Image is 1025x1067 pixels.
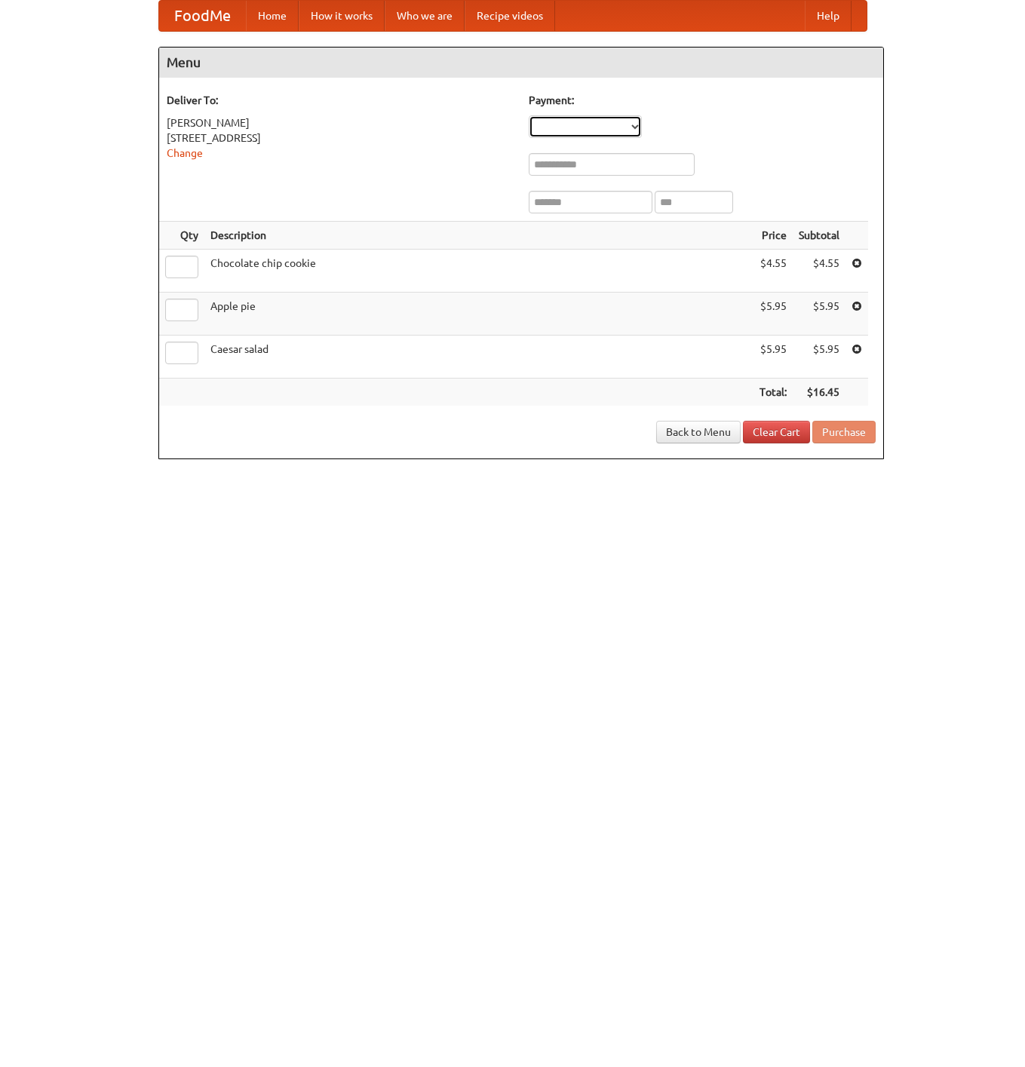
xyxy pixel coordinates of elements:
td: Caesar salad [204,336,753,379]
th: Subtotal [793,222,845,250]
h5: Payment: [529,93,876,108]
td: $5.95 [793,293,845,336]
th: Price [753,222,793,250]
a: Recipe videos [465,1,555,31]
a: How it works [299,1,385,31]
td: $4.55 [793,250,845,293]
th: Qty [159,222,204,250]
h5: Deliver To: [167,93,514,108]
td: $5.95 [753,293,793,336]
div: [STREET_ADDRESS] [167,130,514,146]
th: Description [204,222,753,250]
h4: Menu [159,48,883,78]
a: Home [246,1,299,31]
button: Purchase [812,421,876,443]
td: $5.95 [753,336,793,379]
a: FoodMe [159,1,246,31]
a: Back to Menu [656,421,741,443]
a: Change [167,147,203,159]
td: Chocolate chip cookie [204,250,753,293]
a: Help [805,1,852,31]
th: $16.45 [793,379,845,406]
div: [PERSON_NAME] [167,115,514,130]
td: $5.95 [793,336,845,379]
th: Total: [753,379,793,406]
td: Apple pie [204,293,753,336]
a: Clear Cart [743,421,810,443]
td: $4.55 [753,250,793,293]
a: Who we are [385,1,465,31]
